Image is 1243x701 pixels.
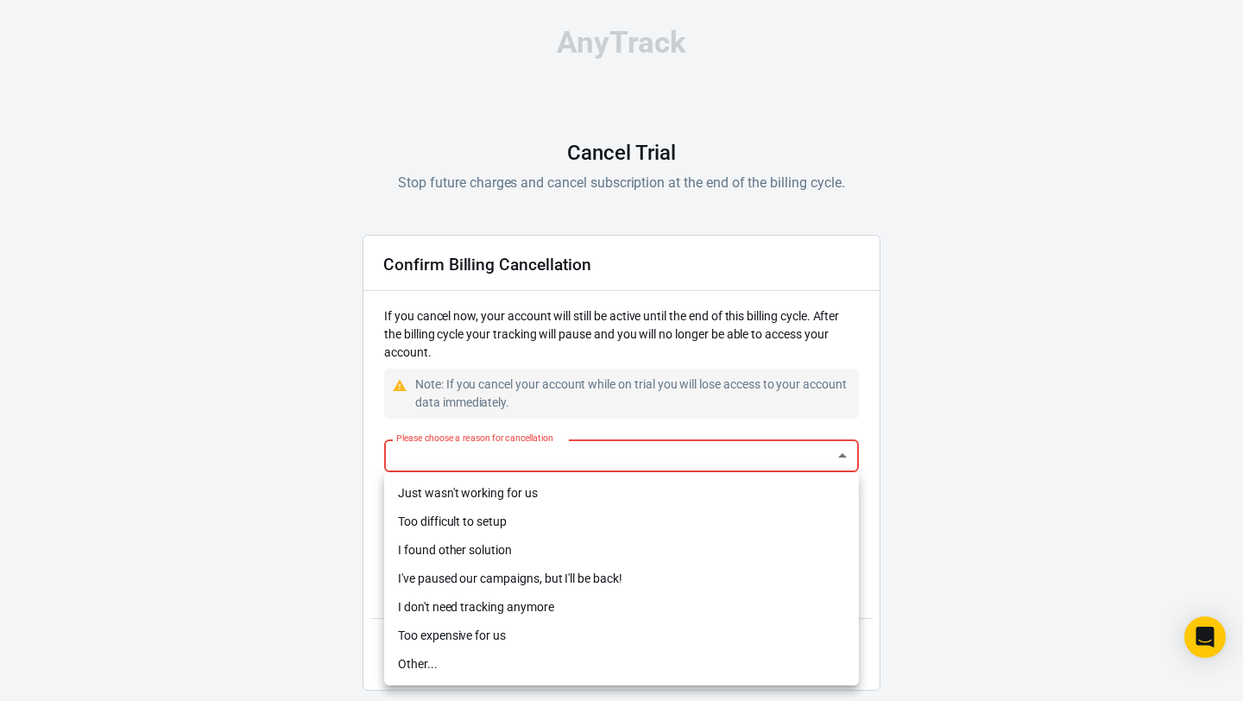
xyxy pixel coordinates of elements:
li: I've paused our campaigns, but I'll be back! [384,565,859,593]
div: Open Intercom Messenger [1184,616,1226,658]
li: Too expensive for us [384,622,859,650]
li: Other... [384,650,859,679]
li: I found other solution [384,536,859,565]
li: I don't need tracking anymore [384,593,859,622]
li: Just wasn't working for us [384,479,859,508]
li: Too difficult to setup [384,508,859,536]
